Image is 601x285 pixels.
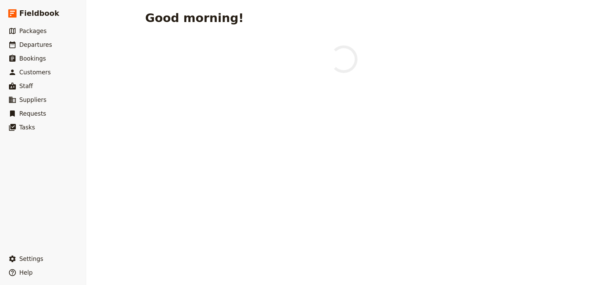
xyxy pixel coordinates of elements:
[145,11,244,25] h1: Good morning!
[19,69,51,76] span: Customers
[19,8,59,19] span: Fieldbook
[19,55,46,62] span: Bookings
[19,255,43,262] span: Settings
[19,269,33,276] span: Help
[19,41,52,48] span: Departures
[19,28,46,34] span: Packages
[19,110,46,117] span: Requests
[19,124,35,131] span: Tasks
[19,83,33,89] span: Staff
[19,96,46,103] span: Suppliers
